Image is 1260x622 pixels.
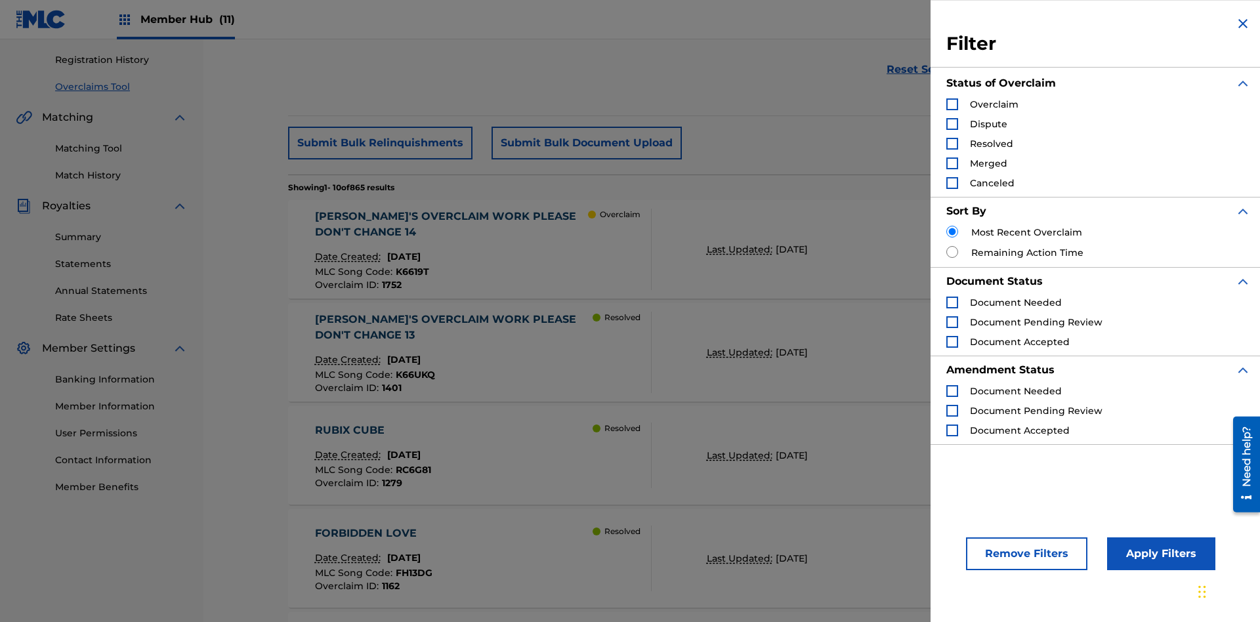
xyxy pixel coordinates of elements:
[1235,16,1251,31] img: close
[55,80,188,94] a: Overclaims Tool
[42,110,93,125] span: Matching
[946,363,1055,376] strong: Amendment Status
[970,177,1015,189] span: Canceled
[396,369,435,381] span: K66UKQ
[971,226,1082,239] label: Most Recent Overclaim
[172,198,188,214] img: expand
[55,169,188,182] a: Match History
[970,425,1070,436] span: Document Accepted
[970,316,1102,328] span: Document Pending Review
[382,382,402,394] span: 1401
[140,12,235,27] span: Member Hub
[970,118,1007,130] span: Dispute
[946,275,1043,287] strong: Document Status
[315,279,382,291] span: Overclaim ID :
[880,55,965,84] a: Reset Search
[492,127,682,159] button: Submit Bulk Document Upload
[315,382,382,394] span: Overclaim ID :
[1107,537,1215,570] button: Apply Filters
[707,449,776,463] p: Last Updated:
[315,369,396,381] span: MLC Song Code :
[219,13,235,26] span: (11)
[288,3,1175,96] form: Search Form
[16,10,66,29] img: MLC Logo
[707,346,776,360] p: Last Updated:
[604,526,640,537] p: Resolved
[55,142,188,155] a: Matching Tool
[776,449,808,461] span: [DATE]
[55,257,188,271] a: Statements
[315,209,589,240] div: [PERSON_NAME]'S OVERCLAIM WORK PLEASE DON'T CHANGE 14
[55,480,188,494] a: Member Benefits
[396,567,432,579] span: FH13DG
[970,385,1062,397] span: Document Needed
[315,580,382,592] span: Overclaim ID :
[387,552,421,564] span: [DATE]
[776,243,808,255] span: [DATE]
[970,138,1013,150] span: Resolved
[387,251,421,262] span: [DATE]
[396,464,431,476] span: RC6G81
[1235,75,1251,91] img: expand
[315,464,396,476] span: MLC Song Code :
[315,567,396,579] span: MLC Song Code :
[970,157,1007,169] span: Merged
[382,477,402,489] span: 1279
[315,312,593,343] div: [PERSON_NAME]'S OVERCLAIM WORK PLEASE DON'T CHANGE 13
[16,198,31,214] img: Royalties
[315,250,384,264] p: Date Created:
[288,200,1175,299] a: [PERSON_NAME]'S OVERCLAIM WORK PLEASE DON'T CHANGE 14Date Created:[DATE]MLC Song Code:K6619TOverc...
[946,32,1251,56] h3: Filter
[1235,362,1251,378] img: expand
[946,77,1056,89] strong: Status of Overclaim
[970,98,1018,110] span: Overclaim
[55,230,188,244] a: Summary
[288,127,472,159] button: Submit Bulk Relinquishments
[1198,572,1206,612] div: Drag
[315,551,384,565] p: Date Created:
[42,341,135,356] span: Member Settings
[707,552,776,566] p: Last Updated:
[970,336,1070,348] span: Document Accepted
[315,353,384,367] p: Date Created:
[382,580,400,592] span: 1162
[387,449,421,461] span: [DATE]
[117,12,133,28] img: Top Rightsholders
[288,303,1175,402] a: [PERSON_NAME]'S OVERCLAIM WORK PLEASE DON'T CHANGE 13Date Created:[DATE]MLC Song Code:K66UKQOverc...
[396,266,429,278] span: K6619T
[16,341,31,356] img: Member Settings
[970,405,1102,417] span: Document Pending Review
[382,279,402,291] span: 1752
[55,53,188,67] a: Registration History
[315,526,432,541] div: FORBIDDEN LOVE
[1235,274,1251,289] img: expand
[55,311,188,325] a: Rate Sheets
[172,110,188,125] img: expand
[1235,203,1251,219] img: expand
[315,266,396,278] span: MLC Song Code :
[288,509,1175,608] a: FORBIDDEN LOVEDate Created:[DATE]MLC Song Code:FH13DGOverclaim ID:1162 ResolvedLast Updated:[DATE...
[966,537,1087,570] button: Remove Filters
[55,373,188,386] a: Banking Information
[288,182,394,194] p: Showing 1 - 10 of 865 results
[600,209,640,220] p: Overclaim
[776,552,808,564] span: [DATE]
[1194,559,1260,622] iframe: Chat Widget
[55,400,188,413] a: Member Information
[1223,411,1260,519] iframe: Resource Center
[172,341,188,356] img: expand
[288,406,1175,505] a: RUBIX CUBEDate Created:[DATE]MLC Song Code:RC6G81Overclaim ID:1279 ResolvedLast Updated:[DATE]Sub...
[707,243,776,257] p: Last Updated:
[315,477,382,489] span: Overclaim ID :
[604,312,640,323] p: Resolved
[776,346,808,358] span: [DATE]
[971,246,1083,260] label: Remaining Action Time
[315,423,431,438] div: RUBIX CUBE
[970,297,1062,308] span: Document Needed
[55,284,188,298] a: Annual Statements
[387,354,421,365] span: [DATE]
[55,426,188,440] a: User Permissions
